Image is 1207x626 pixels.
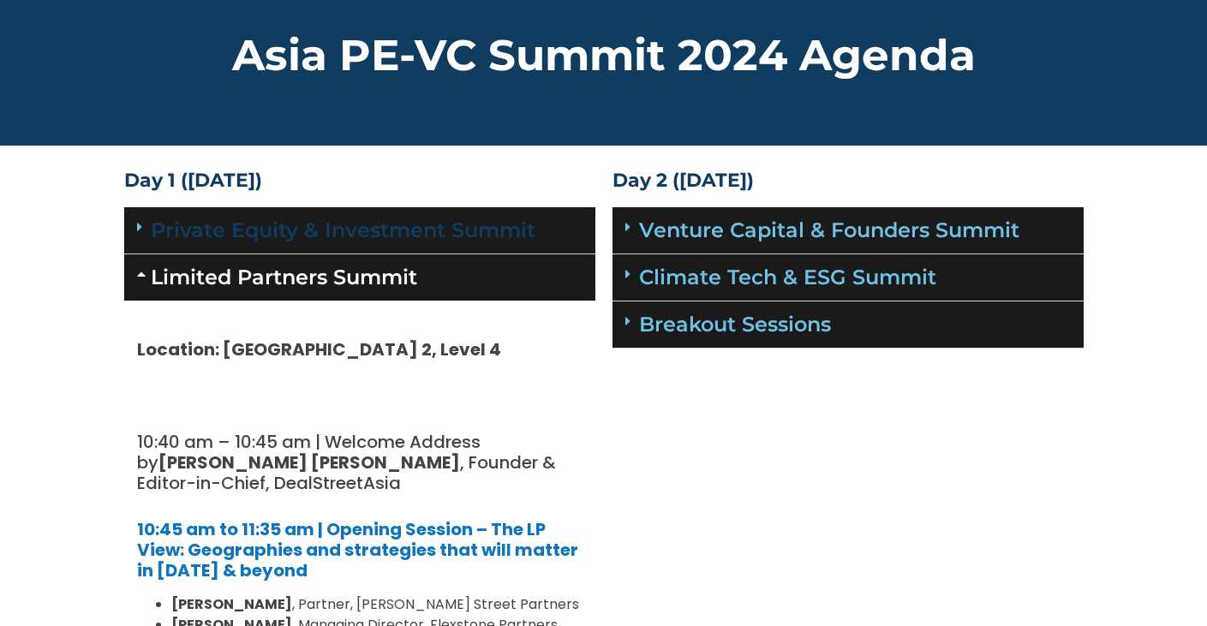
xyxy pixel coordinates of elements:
a: 10:45 am to 11:35 am | Opening Session – The LP View: Geographies and strategies that will matter... [137,517,578,582]
a: Climate Tech & ESG Summit [639,265,936,289]
h4: Day 2 ([DATE]) [612,171,1084,190]
h5: 10:40 am – 10:45 am | Welcome Address by , Founder & Editor-in-Chief, DealStreetAsia [137,432,583,493]
h2: Asia PE-VC Summit 2024 Agenda [124,34,1084,77]
strong: Location: [GEOGRAPHIC_DATA] 2, Level 4 [137,337,501,361]
h4: Day 1 ([DATE]) [124,171,595,190]
li: , Partner, [PERSON_NAME] Street Partners [171,594,583,615]
a: Breakout Sessions [639,312,831,337]
strong: [PERSON_NAME] [171,594,292,614]
a: Venture Capital & Founders​ Summit [639,218,1019,242]
a: Limited Partners Summit [151,265,417,289]
a: Private Equity & Investment Summit [151,218,535,242]
strong: [PERSON_NAME] [PERSON_NAME] [158,450,460,474]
